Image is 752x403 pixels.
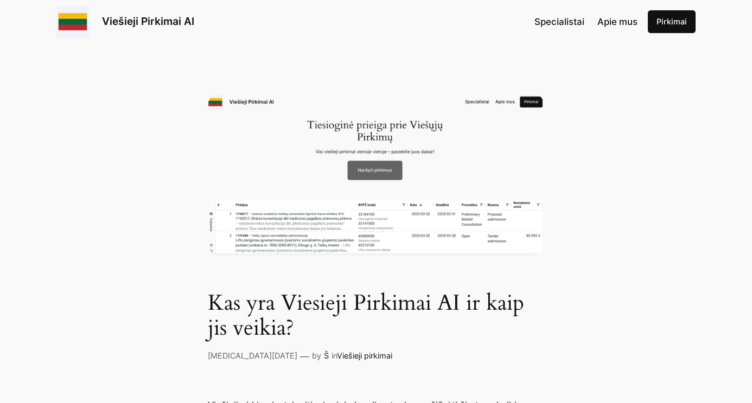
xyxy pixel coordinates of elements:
[534,15,638,29] nav: Navigation
[102,15,194,28] a: Viešieji Pirkimai AI
[332,351,337,360] span: in
[208,351,297,360] a: [MEDICAL_DATA][DATE]
[56,5,89,38] img: Viešieji pirkimai logo
[208,291,544,341] h1: Kas yra Viesieji Pirkimai AI ir kaip jis veikia?
[648,10,696,33] a: Pirkimai
[534,16,584,27] span: Specialistai
[312,350,321,362] p: by
[597,15,638,29] a: Apie mus
[300,349,309,363] p: —
[337,351,392,360] a: Viešieji pirkimai
[534,15,584,29] a: Specialistai
[324,351,329,360] a: Š
[597,16,638,27] span: Apie mus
